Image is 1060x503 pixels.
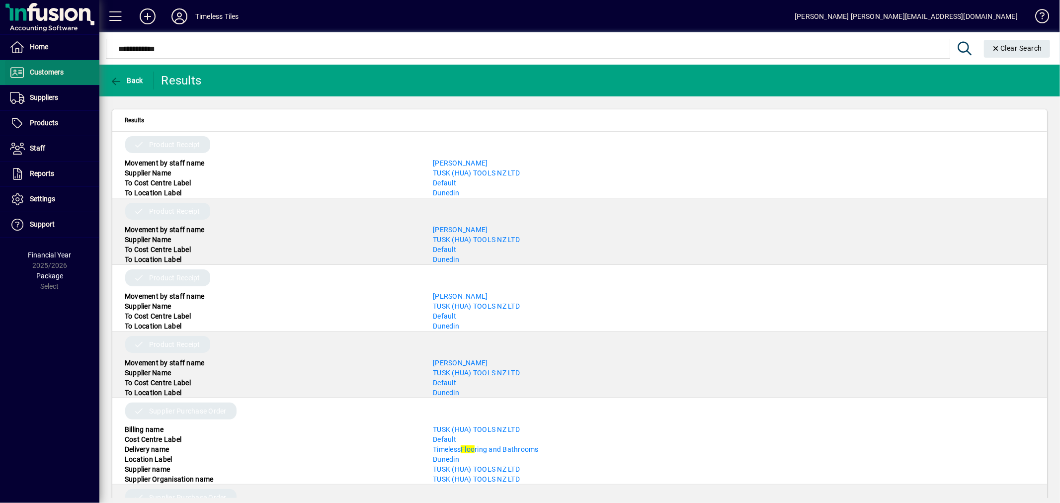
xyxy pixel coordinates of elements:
a: Default [433,179,456,187]
a: Default [433,246,456,253]
a: Default [433,312,456,320]
span: Clear Search [992,44,1043,52]
button: Back [107,72,146,89]
div: To Location Label [117,188,425,198]
a: TUSK (HUA) TOOLS NZ LTD [433,475,520,483]
span: Product Receipt [149,140,200,150]
div: [PERSON_NAME] [PERSON_NAME][EMAIL_ADDRESS][DOMAIN_NAME] [795,8,1018,24]
div: Location Label [117,454,425,464]
div: Movement by staff name [117,158,425,168]
a: Dunedin [433,455,459,463]
a: TUSK (HUA) TOOLS NZ LTD [433,236,520,244]
div: Billing name [117,424,425,434]
button: Clear [984,40,1051,58]
span: Reports [30,169,54,177]
a: Reports [5,162,99,186]
div: Supplier Name [117,235,425,245]
a: Staff [5,136,99,161]
div: To Location Label [117,321,425,331]
span: Back [110,77,143,84]
a: Dunedin [433,389,459,397]
div: Supplier Name [117,301,425,311]
div: Supplier Name [117,168,425,178]
a: Knowledge Base [1028,2,1048,34]
a: [PERSON_NAME] [433,159,488,167]
span: Staff [30,144,45,152]
span: Product Receipt [149,339,200,349]
div: To Cost Centre Label [117,245,425,254]
a: Default [433,435,456,443]
span: Product Receipt [149,206,200,216]
app-page-header-button: Back [99,72,154,89]
div: Delivery name [117,444,425,454]
div: To Location Label [117,254,425,264]
a: Dunedin [433,189,459,197]
span: Package [36,272,63,280]
a: Support [5,212,99,237]
div: To Cost Centre Label [117,378,425,388]
span: Products [30,119,58,127]
a: Home [5,35,99,60]
div: To Cost Centre Label [117,178,425,188]
a: Dunedin [433,322,459,330]
span: Settings [30,195,55,203]
div: To Location Label [117,388,425,398]
span: Timeless ring and Bathrooms [433,445,539,453]
span: Financial Year [28,251,72,259]
a: TUSK (HUA) TOOLS NZ LTD [433,465,520,473]
a: Default [433,379,456,387]
div: Supplier Organisation name [117,474,425,484]
div: Movement by staff name [117,358,425,368]
span: Suppliers [30,93,58,101]
span: Results [125,115,144,126]
span: Customers [30,68,64,76]
a: [PERSON_NAME] [433,226,488,234]
span: Supplier Purchase Order [149,493,227,503]
a: TUSK (HUA) TOOLS NZ LTD [433,169,520,177]
span: Supplier Purchase Order [149,406,227,416]
div: Supplier Name [117,368,425,378]
a: TUSK (HUA) TOOLS NZ LTD [433,425,520,433]
em: Floo [461,445,475,453]
div: Timeless Tiles [195,8,239,24]
a: TUSK (HUA) TOOLS NZ LTD [433,302,520,310]
a: Suppliers [5,85,99,110]
a: Dunedin [433,255,459,263]
a: Customers [5,60,99,85]
span: Support [30,220,55,228]
div: Movement by staff name [117,291,425,301]
a: Settings [5,187,99,212]
button: Add [132,7,163,25]
div: Movement by staff name [117,225,425,235]
div: Cost Centre Label [117,434,425,444]
button: Profile [163,7,195,25]
a: TimelessFlooring and Bathrooms [433,445,539,453]
a: [PERSON_NAME] [433,359,488,367]
a: [PERSON_NAME] [433,292,488,300]
div: Supplier name [117,464,425,474]
span: TUSK (HUA) TOOLS NZ LTD [433,369,520,377]
span: Home [30,43,48,51]
span: Product Receipt [149,273,200,283]
div: To Cost Centre Label [117,311,425,321]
